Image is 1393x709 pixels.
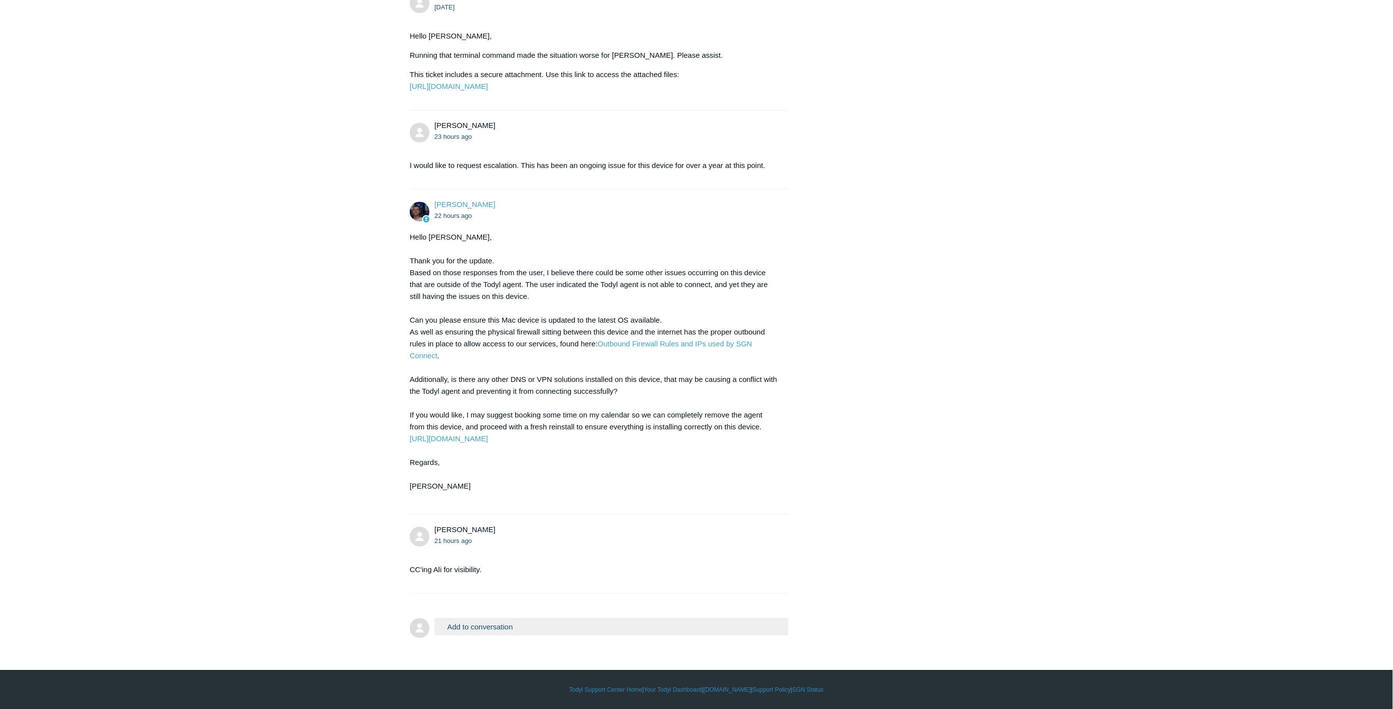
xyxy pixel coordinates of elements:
[435,200,495,209] a: [PERSON_NAME]
[753,685,791,694] a: Support Policy
[435,200,495,209] span: Connor Davis
[703,685,751,694] a: [DOMAIN_NAME]
[410,82,488,90] a: [URL][DOMAIN_NAME]
[410,685,983,694] div: | | | |
[410,339,752,360] a: Outbound Firewall Rules and IPs used by SGN Connect
[410,434,488,443] a: [URL][DOMAIN_NAME]
[435,525,495,534] span: Victor Villanueva
[435,537,472,544] time: 08/25/2025, 10:54
[410,160,779,171] p: I would like to request escalation. This has been an ongoing issue for this device for over a yea...
[435,121,495,129] span: Victor Villanueva
[792,685,824,694] a: SGN Status
[410,49,779,61] p: Running that terminal command made the situation worse for [PERSON_NAME]. Please assist.
[410,231,779,504] div: Hello [PERSON_NAME], Thank you for the update. Based on those responses from the user, I believe ...
[644,685,702,694] a: Your Todyl Dashboard
[435,212,472,219] time: 08/25/2025, 09:40
[410,30,779,42] p: Hello [PERSON_NAME],
[435,3,455,11] time: 08/25/2025, 08:08
[410,69,779,92] p: This ticket includes a secure attachment. Use this link to access the attached files:
[569,685,643,694] a: Todyl Support Center Home
[410,564,779,576] p: CC'ing Ali for visibility.
[435,133,472,140] time: 08/25/2025, 09:20
[435,618,788,635] button: Add to conversation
